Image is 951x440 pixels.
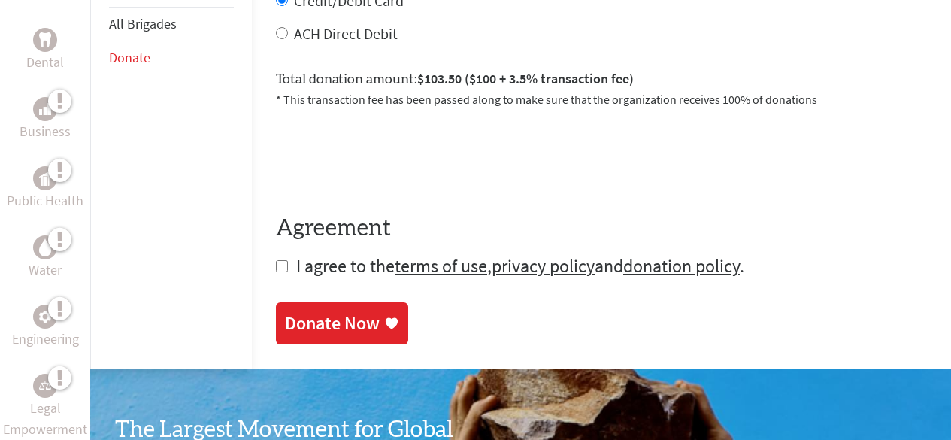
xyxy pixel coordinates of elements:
[39,33,51,47] img: Dental
[492,254,595,278] a: privacy policy
[33,97,57,121] div: Business
[39,171,51,186] img: Public Health
[20,97,71,142] a: BusinessBusiness
[109,49,150,66] a: Donate
[12,329,79,350] p: Engineering
[33,28,57,52] div: Dental
[33,166,57,190] div: Public Health
[12,305,79,350] a: EngineeringEngineering
[39,103,51,115] img: Business
[294,24,398,43] label: ACH Direct Debit
[3,374,87,440] a: Legal EmpowermentLegal Empowerment
[26,28,64,73] a: DentalDental
[33,374,57,398] div: Legal Empowerment
[7,190,83,211] p: Public Health
[276,215,927,242] h4: Agreement
[285,311,380,335] div: Donate Now
[623,254,740,278] a: donation policy
[276,68,634,90] label: Total donation amount:
[276,126,504,185] iframe: To enrich screen reader interactions, please activate Accessibility in Grammarly extension settings
[33,235,57,259] div: Water
[109,15,177,32] a: All Brigades
[109,41,234,74] li: Donate
[39,311,51,323] img: Engineering
[33,305,57,329] div: Engineering
[7,166,83,211] a: Public HealthPublic Health
[29,259,62,281] p: Water
[296,254,744,278] span: I agree to the , and .
[276,90,927,108] p: * This transaction fee has been passed along to make sure that the organization receives 100% of ...
[417,70,634,87] span: $103.50 ($100 + 3.5% transaction fee)
[395,254,487,278] a: terms of use
[20,121,71,142] p: Business
[39,381,51,390] img: Legal Empowerment
[29,235,62,281] a: WaterWater
[39,239,51,256] img: Water
[109,7,234,41] li: All Brigades
[276,302,408,344] a: Donate Now
[26,52,64,73] p: Dental
[3,398,87,440] p: Legal Empowerment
